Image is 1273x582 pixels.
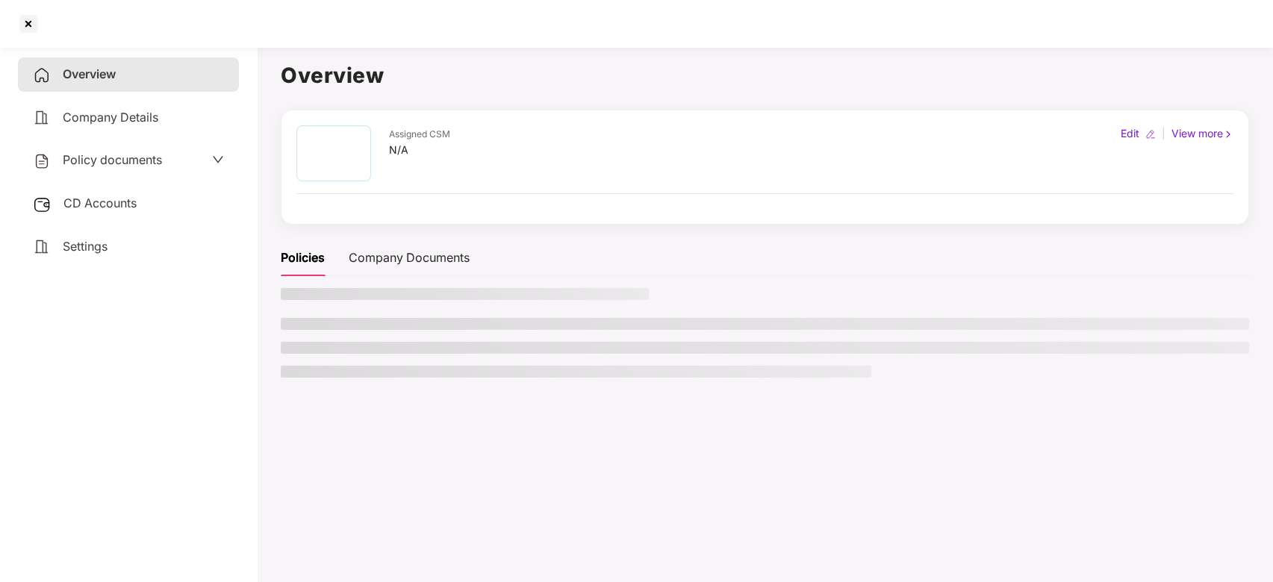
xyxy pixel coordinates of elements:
img: rightIcon [1223,129,1233,140]
span: Settings [63,239,108,254]
img: svg+xml;base64,PHN2ZyB4bWxucz0iaHR0cDovL3d3dy53My5vcmcvMjAwMC9zdmciIHdpZHRoPSIyNCIgaGVpZ2h0PSIyNC... [33,152,51,170]
span: CD Accounts [63,195,137,210]
span: down [212,154,224,166]
img: svg+xml;base64,PHN2ZyB4bWxucz0iaHR0cDovL3d3dy53My5vcmcvMjAwMC9zdmciIHdpZHRoPSIyNCIgaGVpZ2h0PSIyNC... [33,109,51,127]
div: | [1159,125,1168,142]
img: svg+xml;base64,PHN2ZyB4bWxucz0iaHR0cDovL3d3dy53My5vcmcvMjAwMC9zdmciIHdpZHRoPSIyNCIgaGVpZ2h0PSIyNC... [33,238,51,256]
img: svg+xml;base64,PHN2ZyB3aWR0aD0iMjUiIGhlaWdodD0iMjQiIHZpZXdCb3g9IjAgMCAyNSAyNCIgZmlsbD0ibm9uZSIgeG... [33,195,52,213]
img: svg+xml;base64,PHN2ZyB4bWxucz0iaHR0cDovL3d3dy53My5vcmcvMjAwMC9zdmciIHdpZHRoPSIyNCIgaGVpZ2h0PSIyNC... [33,66,51,84]
div: View more [1168,125,1236,142]
h1: Overview [281,59,1249,92]
img: editIcon [1145,129,1156,140]
div: Policies [281,248,325,267]
span: Overview [63,66,116,81]
div: Edit [1118,125,1142,142]
div: Company Documents [349,248,470,267]
div: Assigned CSM [389,128,450,142]
div: N/A [389,142,450,158]
span: Policy documents [63,152,162,167]
span: Company Details [63,110,158,125]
